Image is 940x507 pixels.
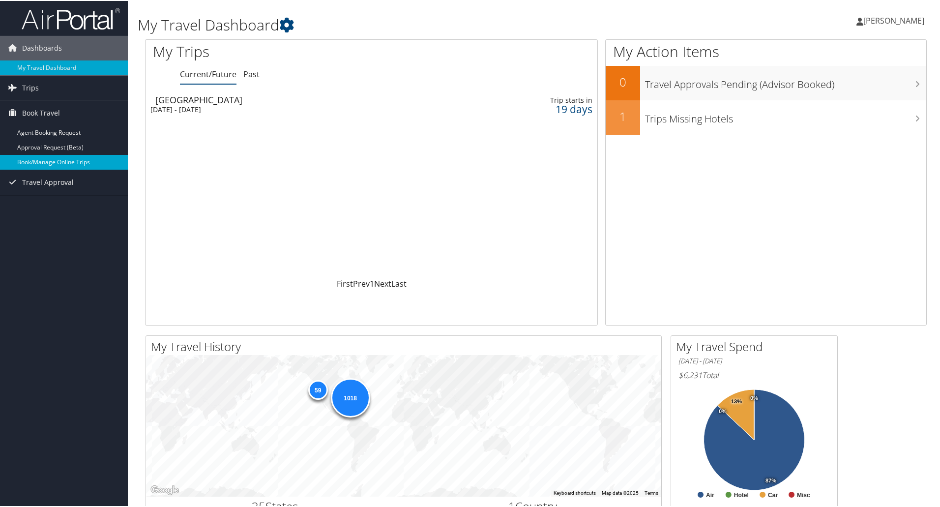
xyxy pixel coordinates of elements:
[645,489,658,495] a: Terms (opens in new tab)
[734,491,749,498] text: Hotel
[22,75,39,99] span: Trips
[606,40,926,61] h1: My Action Items
[180,68,236,79] a: Current/Future
[706,491,714,498] text: Air
[370,277,374,288] a: 1
[353,277,370,288] a: Prev
[308,379,328,399] div: 59
[645,106,926,125] h3: Trips Missing Hotels
[22,100,60,124] span: Book Travel
[606,65,926,99] a: 0Travel Approvals Pending (Advisor Booked)
[606,99,926,134] a: 1Trips Missing Hotels
[493,95,592,104] div: Trip starts in
[863,14,924,25] span: [PERSON_NAME]
[797,491,810,498] text: Misc
[153,40,402,61] h1: My Trips
[678,356,830,365] h6: [DATE] - [DATE]
[602,489,639,495] span: Map data ©2025
[374,277,391,288] a: Next
[138,14,669,34] h1: My Travel Dashboard
[676,337,837,354] h2: My Travel Spend
[151,337,661,354] h2: My Travel History
[155,94,436,103] div: [GEOGRAPHIC_DATA]
[243,68,260,79] a: Past
[337,277,353,288] a: First
[22,169,74,194] span: Travel Approval
[606,107,640,124] h2: 1
[554,489,596,496] button: Keyboard shortcuts
[719,408,727,414] tspan: 0%
[678,369,830,380] h6: Total
[678,369,702,380] span: $6,231
[768,491,778,498] text: Car
[331,377,370,417] div: 1018
[148,483,181,496] img: Google
[493,104,592,113] div: 19 days
[856,5,934,34] a: [PERSON_NAME]
[645,72,926,90] h3: Travel Approvals Pending (Advisor Booked)
[22,6,120,30] img: airportal-logo.png
[765,477,776,483] tspan: 87%
[750,394,758,400] tspan: 0%
[22,35,62,60] span: Dashboards
[150,104,431,113] div: [DATE] - [DATE]
[148,483,181,496] a: Open this area in Google Maps (opens a new window)
[731,398,742,404] tspan: 13%
[606,73,640,89] h2: 0
[391,277,407,288] a: Last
